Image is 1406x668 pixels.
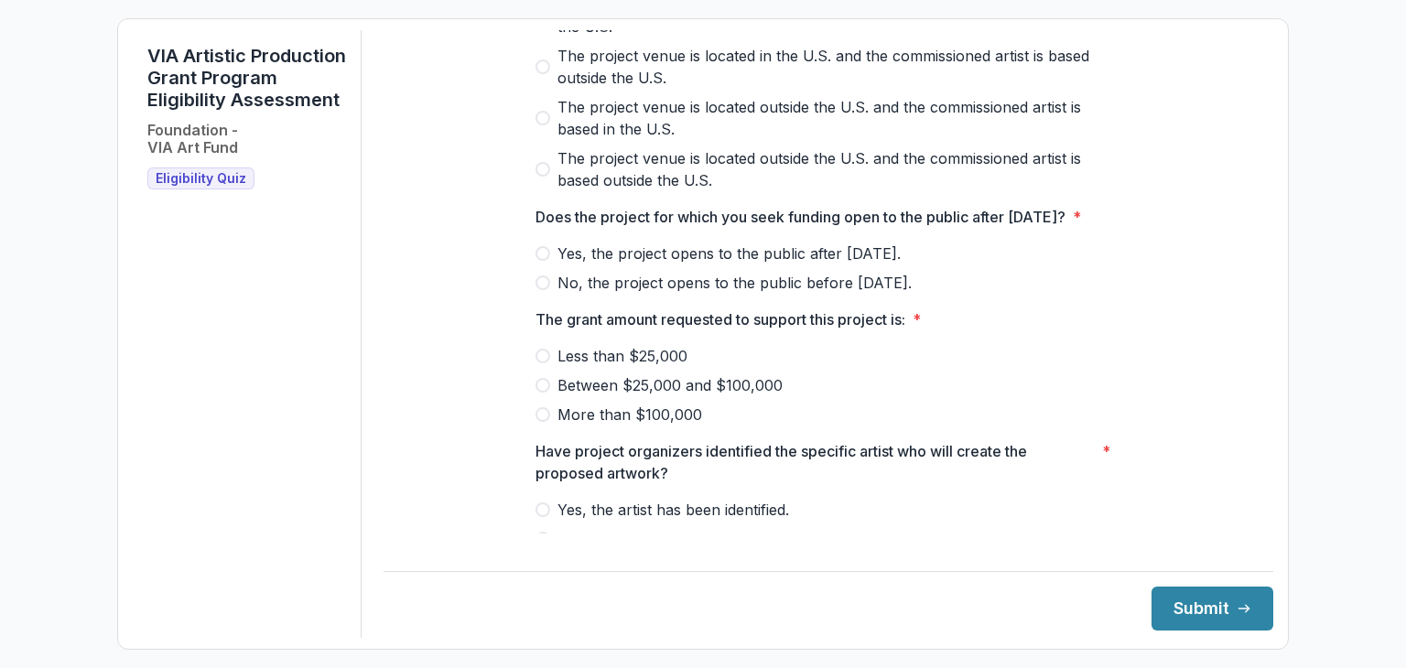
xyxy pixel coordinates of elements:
[156,171,246,187] span: Eligibility Quiz
[557,374,783,396] span: Between $25,000 and $100,000
[535,206,1065,228] p: Does the project for which you seek funding open to the public after [DATE]?
[535,308,905,330] p: The grant amount requested to support this project is:
[557,528,838,550] span: No, the artist has not yet been identified.
[557,272,912,294] span: No, the project opens to the public before [DATE].
[557,499,789,521] span: Yes, the artist has been identified.
[557,345,687,367] span: Less than $25,000
[147,122,238,156] h2: Foundation - VIA Art Fund
[147,45,346,111] h1: VIA Artistic Production Grant Program Eligibility Assessment
[557,96,1121,140] span: The project venue is located outside the U.S. and the commissioned artist is based in the U.S.
[557,242,901,264] span: Yes, the project opens to the public after [DATE].
[557,404,702,426] span: More than $100,000
[535,440,1095,484] p: Have project organizers identified the specific artist who will create the proposed artwork?
[1152,587,1273,630] button: Submit
[557,147,1121,191] span: The project venue is located outside the U.S. and the commissioned artist is based outside the U.S.
[557,45,1121,89] span: The project venue is located in the U.S. and the commissioned artist is based outside the U.S.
